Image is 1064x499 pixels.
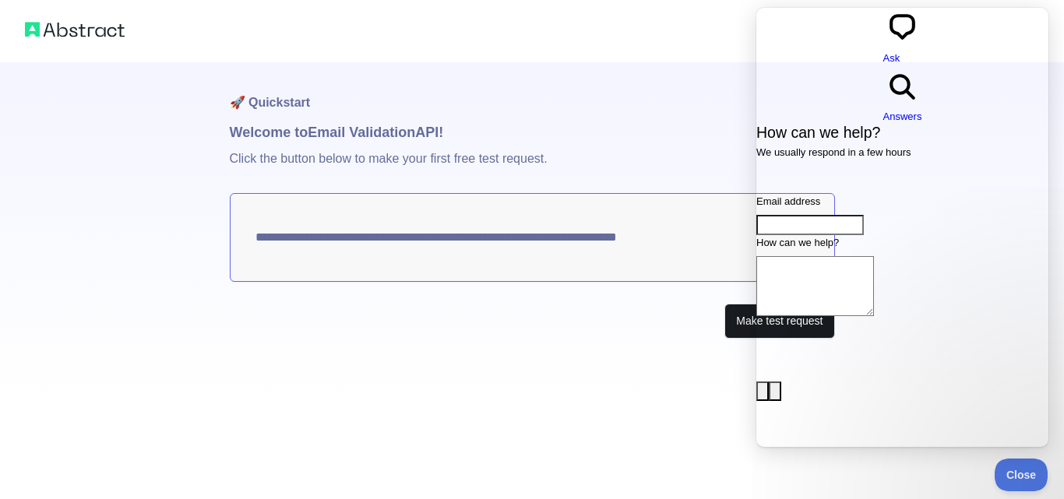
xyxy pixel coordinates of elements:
button: Make test request [724,304,834,339]
img: Abstract logo [25,19,125,40]
h1: Welcome to Email Validation API! [230,121,835,143]
h1: 🚀 Quickstart [230,62,835,121]
p: Click the button below to make your first free test request. [230,143,835,193]
iframe: Help Scout Beacon - Close [995,459,1048,491]
iframe: Help Scout Beacon - Live Chat, Contact Form, and Knowledge Base [756,8,1048,447]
